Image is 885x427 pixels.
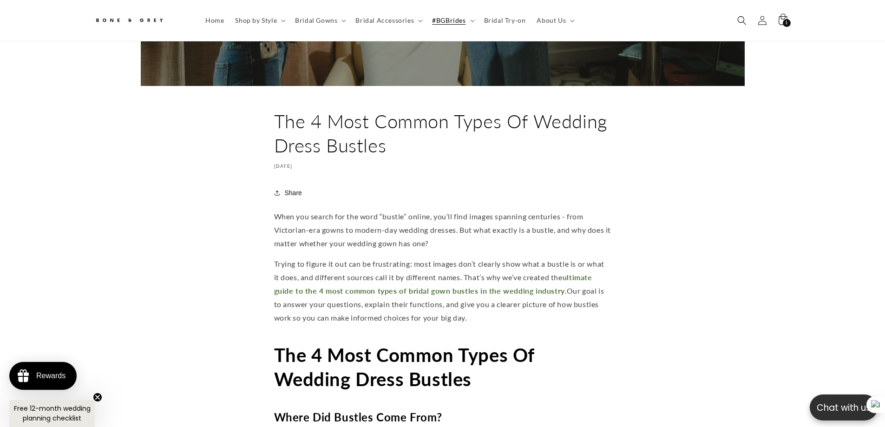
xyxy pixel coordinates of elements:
summary: Bridal Accessories [350,11,426,30]
button: Open chatbox [810,394,878,420]
button: Share [274,183,305,203]
strong: The 4 Most Common Types Of Wedding Dress Bustles [274,344,535,390]
span: Bridal Try-on [484,16,526,25]
summary: Bridal Gowns [289,11,350,30]
span: Bridal Gowns [295,16,337,25]
a: Bridal Try-on [479,11,531,30]
summary: Shop by Style [229,11,289,30]
p: Chat with us [810,401,878,414]
img: Bone and Grey Bridal [94,13,164,28]
time: [DATE] [274,163,293,169]
span: Free 12-month wedding planning checklist [14,404,91,423]
summary: #BGBrides [426,11,478,30]
span: . [565,286,567,295]
strong: Where Did Bustles Come From? [274,410,442,424]
summary: Search [732,10,752,31]
h1: The 4 Most Common Types Of Wedding Dress Bustles [274,109,611,158]
span: #BGBrides [432,16,465,25]
button: Close teaser [93,393,102,402]
span: Shop by Style [235,16,277,25]
span: About Us [537,16,566,25]
div: Rewards [36,372,66,380]
span: Home [205,16,224,25]
span: 1 [785,19,788,27]
a: Bone and Grey Bridal [91,9,190,32]
span: Trying to figure it out can be frustrating: most images don’t clearly show what a bustle is or wh... [274,259,604,282]
span: Bridal Accessories [355,16,414,25]
summary: About Us [531,11,578,30]
div: Free 12-month wedding planning checklistClose teaser [9,400,95,427]
span: Our goal is to answer your questions, explain their functions, and give you a clearer picture of ... [274,286,604,322]
a: Home [200,11,229,30]
span: When you search for the word “bustle” online, you’ll find images spanning centuries - from Victor... [274,212,611,248]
